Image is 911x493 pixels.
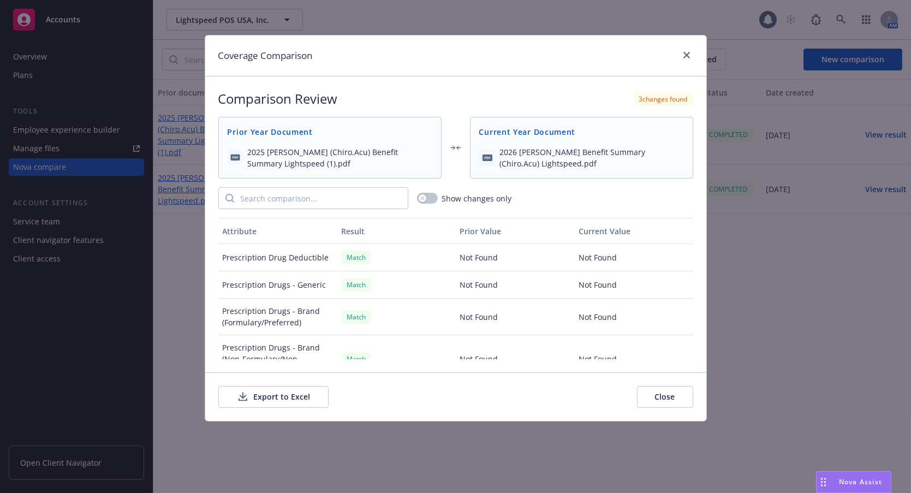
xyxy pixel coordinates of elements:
button: Current Value [574,218,693,244]
button: Export to Excel [218,386,329,408]
span: Not Found [460,252,498,263]
button: Result [337,218,456,244]
div: Prescription Drug Deductible [218,244,337,271]
div: Prior Value [460,225,570,237]
div: Prescription Drugs - Brand (Non-Formulary/Non-preferred) [218,335,337,383]
div: Prescription Drugs - Generic [218,271,337,299]
button: Attribute [218,218,337,244]
div: Match [341,251,371,264]
span: Not Found [460,353,498,365]
span: Nova Assist [839,477,882,486]
h1: Coverage Comparison [218,49,313,63]
div: Prescription Drugs - Brand (Formulary/Preferred) [218,299,337,335]
span: Current Year Document [479,126,684,138]
span: Not Found [460,279,498,290]
div: Match [341,352,371,366]
div: Match [341,310,371,324]
div: Result [341,225,451,237]
div: Attribute [223,225,333,237]
span: Not Found [579,252,617,263]
div: Current Value [579,225,689,237]
div: Drag to move [817,472,830,492]
span: Not Found [579,353,617,365]
svg: Search [225,194,234,203]
span: Not Found [579,279,617,290]
div: Match [341,278,371,292]
button: Nova Assist [816,471,891,493]
div: 3 changes found [634,92,693,106]
a: close [680,49,693,62]
span: Not Found [579,311,617,323]
span: Not Found [460,311,498,323]
h2: Comparison Review [218,90,338,108]
span: Show changes only [442,193,512,204]
button: Prior Value [456,218,575,244]
button: Close [637,386,693,408]
span: 2026 [PERSON_NAME] Benefit Summary (Chiro.Acu) Lightspeed.pdf [500,146,684,169]
input: Search comparison... [234,188,408,209]
span: 2025 [PERSON_NAME] (Chiro.Acu) Benefit Summary Lightspeed (1).pdf [247,146,432,169]
span: Prior Year Document [228,126,432,138]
